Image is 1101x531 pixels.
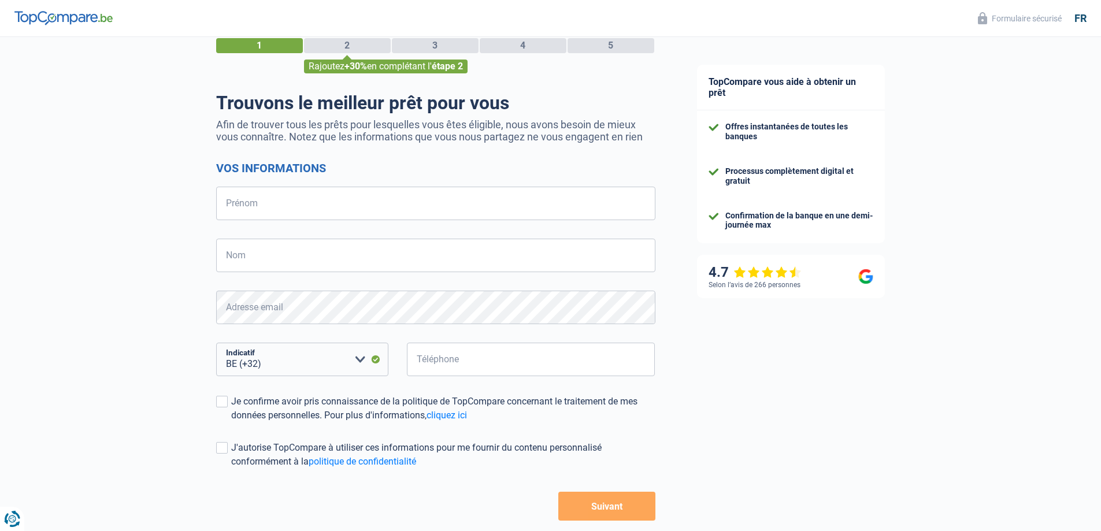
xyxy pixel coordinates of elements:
[216,161,655,175] h2: Vos informations
[309,456,416,467] a: politique de confidentialité
[725,211,873,231] div: Confirmation de la banque en une demi-journée max
[480,38,566,53] div: 4
[568,38,654,53] div: 5
[1074,12,1087,25] div: fr
[407,343,655,376] input: 401020304
[725,122,873,142] div: Offres instantanées de toutes les banques
[709,264,802,281] div: 4.7
[216,118,655,143] p: Afin de trouver tous les prêts pour lesquelles vous êtes éligible, nous avons besoin de mieux vou...
[231,395,655,422] div: Je confirme avoir pris connaissance de la politique de TopCompare concernant le traitement de mes...
[709,281,800,289] div: Selon l’avis de 266 personnes
[344,61,367,72] span: +30%
[216,92,655,114] h1: Trouvons le meilleur prêt pour vous
[697,65,885,110] div: TopCompare vous aide à obtenir un prêt
[392,38,479,53] div: 3
[231,441,655,469] div: J'autorise TopCompare à utiliser ces informations pour me fournir du contenu personnalisé conform...
[14,11,113,25] img: TopCompare Logo
[725,166,873,186] div: Processus complètement digital et gratuit
[971,9,1069,28] button: Formulaire sécurisé
[304,60,468,73] div: Rajoutez en complétant l'
[432,61,463,72] span: étape 2
[558,492,655,521] button: Suivant
[304,38,391,53] div: 2
[427,410,467,421] a: cliquez ici
[216,38,303,53] div: 1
